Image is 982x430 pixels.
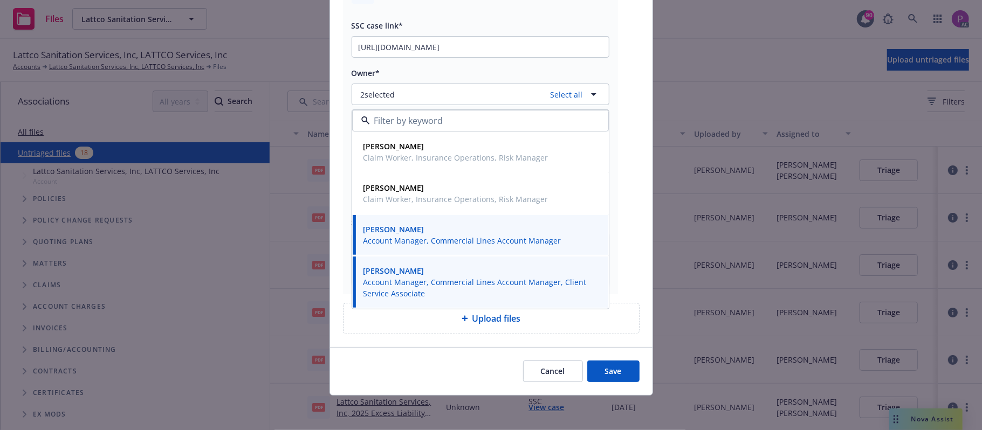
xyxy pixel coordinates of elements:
[472,312,521,325] span: Upload files
[343,303,640,334] div: Upload files
[352,20,403,31] span: SSC case link*
[352,84,609,105] button: 2selectedSelect all
[587,360,640,382] button: Save
[546,89,583,100] a: Select all
[363,235,561,246] span: Account Manager, Commercial Lines Account Manager
[363,183,424,193] strong: [PERSON_NAME]
[363,266,424,276] strong: [PERSON_NAME]
[363,141,424,151] strong: [PERSON_NAME]
[352,37,609,57] input: Copy ssc case link here...
[363,224,424,234] strong: [PERSON_NAME]
[361,89,395,100] span: 2 selected
[352,68,380,78] span: Owner*
[363,276,595,299] span: Account Manager, Commercial Lines Account Manager, Client Service Associate
[363,152,548,163] span: Claim Worker, Insurance Operations, Risk Manager
[523,360,583,382] button: Cancel
[370,114,587,127] input: Filter by keyword
[363,193,548,205] span: Claim Worker, Insurance Operations, Risk Manager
